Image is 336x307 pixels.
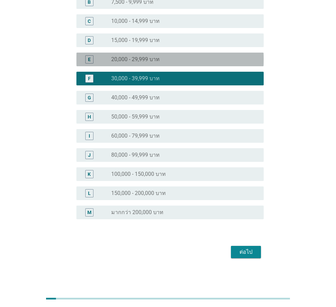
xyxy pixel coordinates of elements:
label: 15,000 - 19,999 บาท [111,37,160,44]
label: 60,000 - 79,999 บาท [111,132,160,139]
label: 40,000 - 49,999 บาท [111,94,160,101]
div: J [88,151,91,158]
div: H [88,113,91,120]
div: G [88,94,91,101]
div: F [88,75,91,82]
div: D [88,37,91,44]
div: I [89,132,90,139]
label: 150,000 - 200,000 บาท [111,190,166,197]
label: 100,000 - 150,000 บาท [111,171,166,178]
label: 50,000 - 59,999 บาท [111,113,160,120]
div: M [87,209,91,216]
div: K [88,170,91,178]
div: L [88,190,91,197]
div: C [88,17,91,25]
label: มากกว่า 200,000 บาท [111,209,163,216]
label: 30,000 - 39,999 บาท [111,75,160,82]
button: ต่อไป [231,246,261,258]
div: E [88,56,91,63]
label: 10,000 - 14,999 บาท [111,18,160,25]
label: 20,000 - 29,999 บาท [111,56,160,63]
label: 80,000 - 99,999 บาท [111,152,160,158]
div: ต่อไป [236,248,255,256]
